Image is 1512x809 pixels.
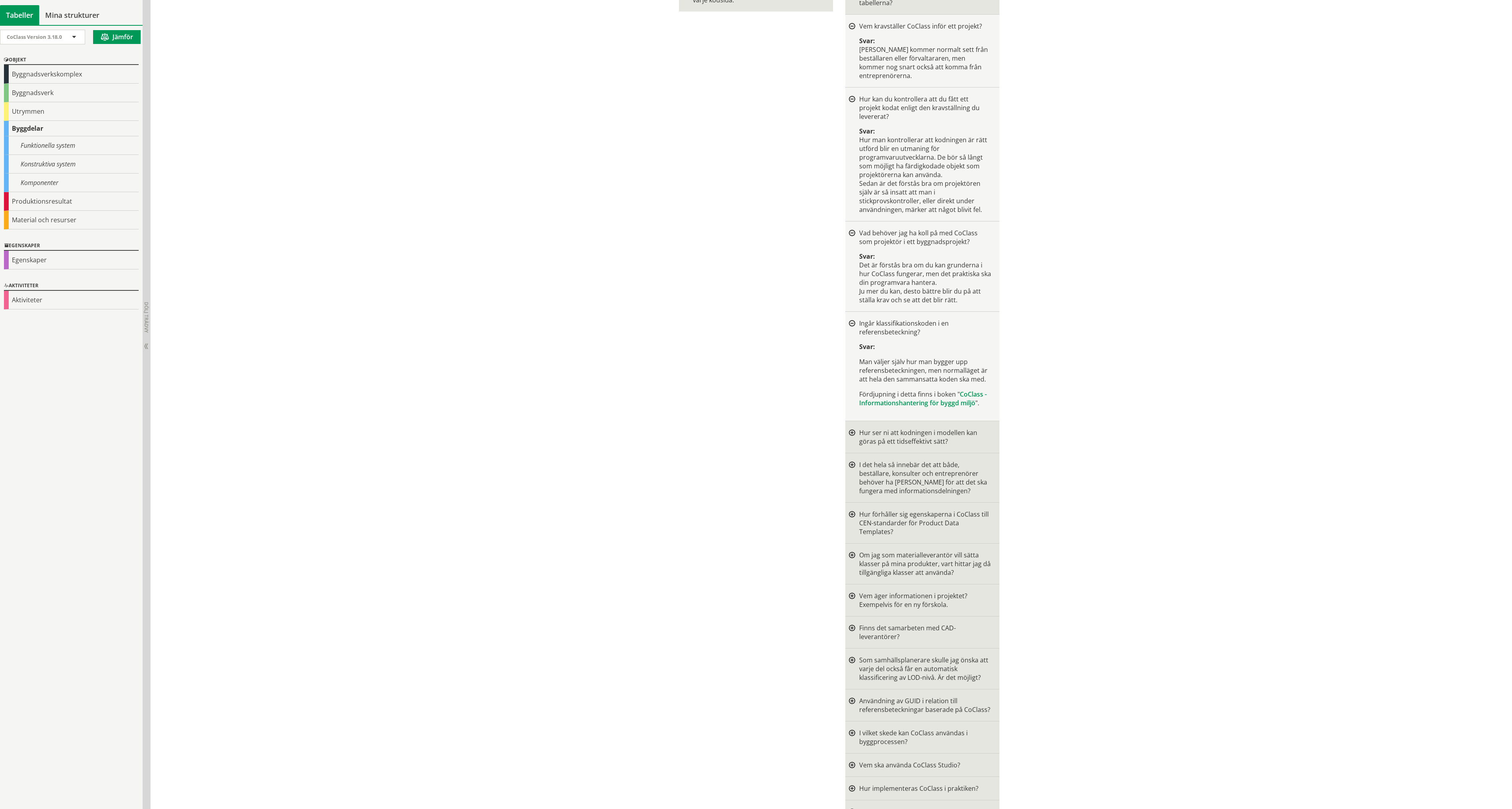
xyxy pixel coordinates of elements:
[859,656,991,682] div: Som samhällsplanerare skulle jag önska att varje del också får en automatisk klassificering av LO...
[4,121,139,136] div: Byggdelar
[4,84,139,102] div: Byggnadsverk
[859,591,991,609] div: Vem äger informationen i projektet? Exempelvis för en ny förskola.
[39,5,105,25] a: Mina strukturer
[143,302,150,333] span: Dölj trädvy
[4,192,139,211] div: Produktionsresultat
[4,211,139,229] div: Material och resurser
[859,460,991,495] div: I det hela så innebär det att både, beställare, konsulter och entreprenörer behöver ha [PERSON_NA...
[859,390,987,407] a: CoClass - Informationshantering för byggd miljö
[859,390,991,407] p: Fördjupning i detta finns i boken " ".
[4,136,139,155] div: Funktionella system
[859,229,991,246] div: Vad behöver jag ha koll på med CoClass som projektör i ett byggnadsprojekt?
[4,155,139,174] div: Konstruktiva system
[4,241,139,251] div: Egenskaper
[859,428,991,446] div: Hur ser ni att kodningen i modellen kan göras på ett tidseffektivt sätt?
[93,30,141,44] button: Jämför
[4,251,139,269] div: Egenskaper
[859,342,875,351] strong: Svar:
[4,291,139,309] div: Aktiviteter
[859,261,991,304] span: Det är förstås bra om du kan grunderna i hur CoClass fungerar, men det praktiska ska din programv...
[859,729,991,746] div: I vilket skede kan CoClass användas i byggprocessen?
[859,319,991,336] div: Ingår klassifikationskoden i en referensbeteckning?
[859,624,991,641] div: Finns det samarbeten med CAD-leverantörer?
[4,55,139,65] div: Objekt
[7,33,62,40] span: CoClass Version 3.18.0
[859,95,991,121] div: Hur kan du kontrollera att du fått ett projekt kodat enligt den kravställning du levererat?
[859,36,875,45] strong: Svar:
[4,102,139,121] div: Utrymmen
[859,135,987,214] span: Hur man kontrollerar att kodningen är rätt utförd blir en utmaning för programvaruutvecklarna. De...
[859,252,875,261] strong: Svar:
[859,696,991,714] div: Användning av GUID i relation till referensbeteckningar baserade på CoClass?
[859,784,991,793] div: Hur implementeras CoClass i praktiken?
[859,357,991,384] p: Man väljer själv hur man bygger upp referensbeteckningen, men normalläget är att hela den sammans...
[4,65,139,84] div: Byggnadsverkskomplex
[859,761,991,769] div: Vem ska använda CoClass Studio?
[4,174,139,192] div: Komponenter
[859,22,991,31] div: Vem kravställer CoClass inför ett projekt?
[859,510,991,536] div: Hur förhåller sig egenskaperna i CoClass till CEN-standarder för Product Data Templates?
[859,45,988,80] span: [PERSON_NAME] kommer normalt sett från beställaren eller förvaltararen, men kommer nog snart ocks...
[859,127,875,135] strong: Svar:
[859,551,991,577] div: Om jag som materialleverantör vill sätta klasser på mina produkter, vart hittar jag då tillgängli...
[4,281,139,291] div: Aktiviteter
